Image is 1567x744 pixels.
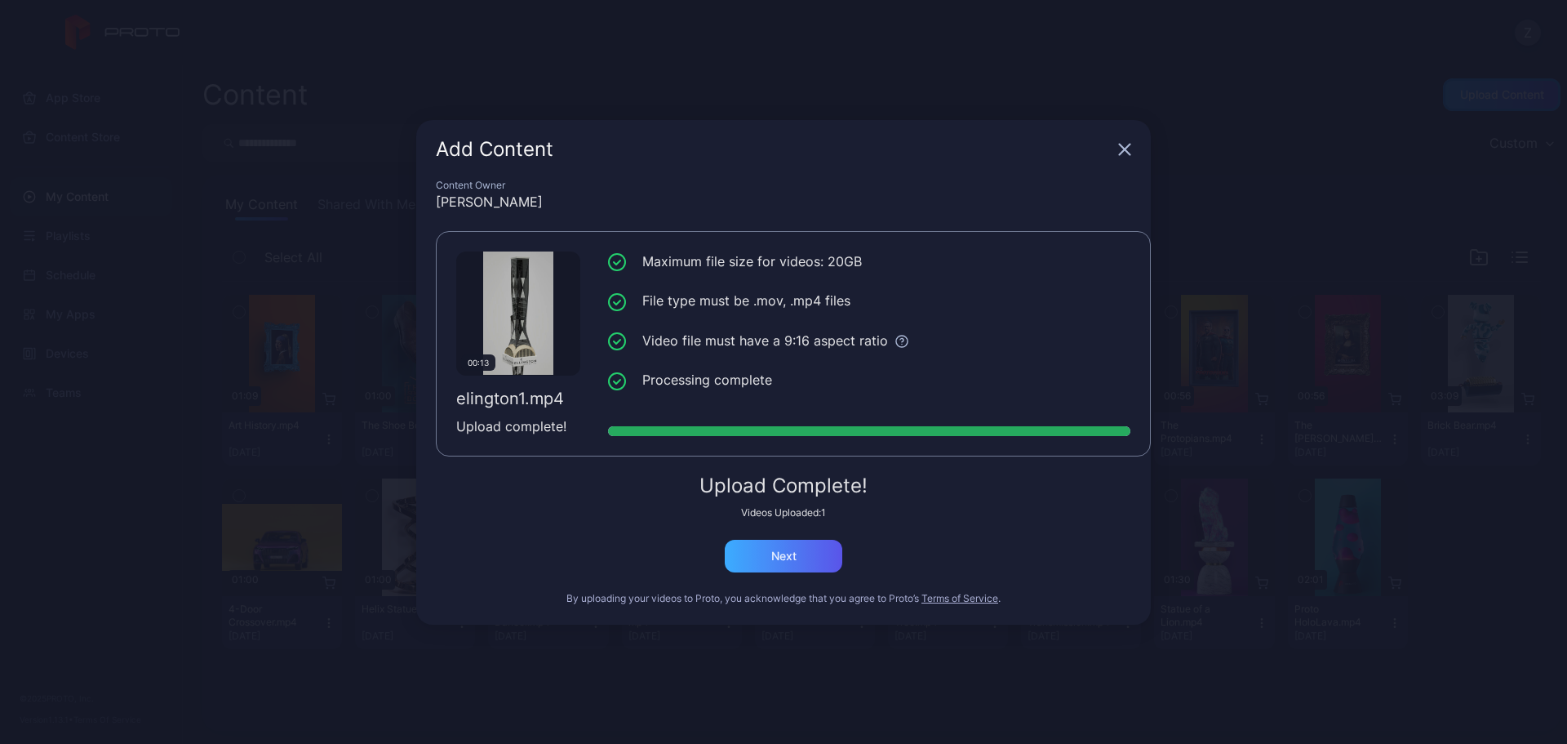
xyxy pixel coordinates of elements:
div: By uploading your videos to Proto, you acknowledge that you agree to Proto’s . [436,592,1131,605]
div: Videos Uploaded: 1 [436,506,1131,519]
div: Add Content [436,140,1112,159]
li: Video file must have a 9:16 aspect ratio [608,331,1130,351]
div: Upload complete! [456,417,580,436]
div: elington1.mp4 [456,389,580,408]
div: Next [771,550,797,563]
div: Content Owner [436,179,1131,192]
li: File type must be .mov, .mp4 files [608,291,1130,311]
button: Terms of Service [921,592,998,605]
div: 00:13 [461,354,495,371]
div: [PERSON_NAME] [436,192,1131,212]
li: Maximum file size for videos: 20GB [608,252,1130,272]
li: Processing complete [608,370,1130,390]
button: Next [725,540,842,572]
div: Upload Complete! [436,476,1131,496]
